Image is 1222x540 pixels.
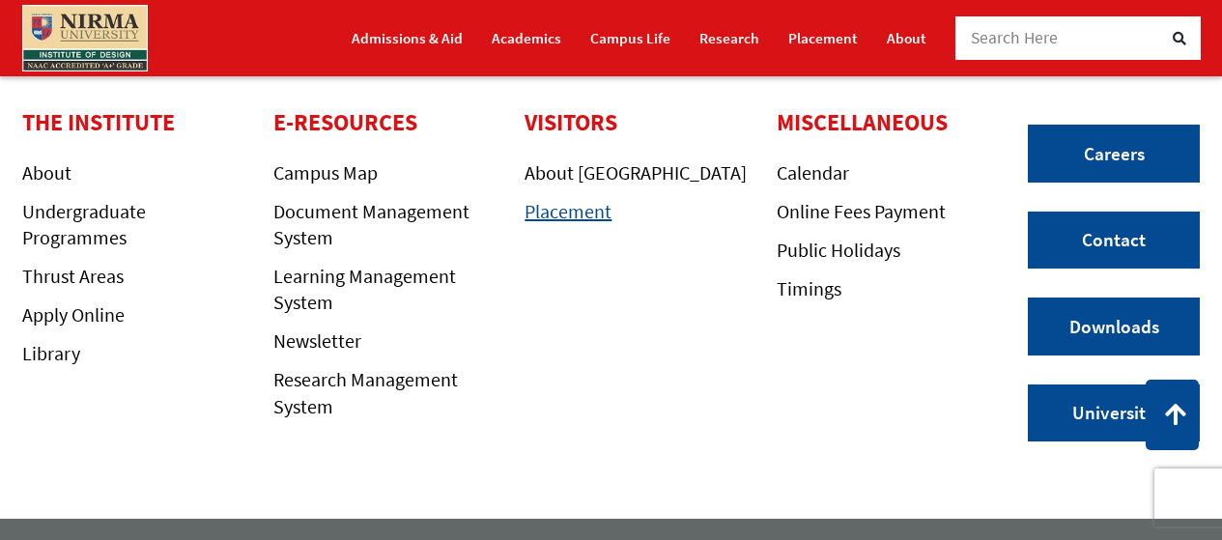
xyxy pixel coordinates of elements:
a: Library [22,341,80,365]
a: Placement [788,21,858,55]
a: Online Fees Payment [777,199,946,223]
img: main_logo [22,5,148,71]
a: University [1028,384,1200,442]
a: Calendar [777,160,849,185]
a: Timings [777,276,841,300]
a: About [22,160,71,185]
a: Admissions & Aid [352,21,463,55]
a: Newsletter [273,328,361,353]
a: Careers [1028,125,1200,183]
a: Downloads [1028,298,1200,355]
a: Thrust Areas [22,264,124,288]
a: Academics [492,21,561,55]
a: Apply Online [22,302,125,327]
a: Learning Management System [273,264,456,314]
a: Campus Life [590,21,670,55]
a: About [887,21,926,55]
a: Research [699,21,759,55]
a: About [GEOGRAPHIC_DATA] [525,160,747,185]
a: Campus Map [273,160,378,185]
a: Public Holidays [777,238,900,262]
a: Undergraduate Programmes [22,199,146,249]
a: Research Management System [273,367,458,417]
a: Document Management System [273,199,469,249]
a: Contact [1028,212,1200,270]
span: Search Here [971,27,1059,48]
a: Placement [525,199,611,223]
